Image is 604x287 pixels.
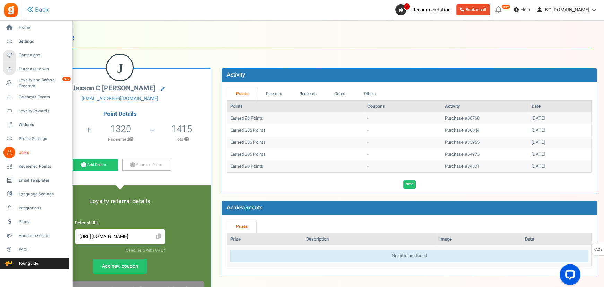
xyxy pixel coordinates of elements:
[3,188,69,200] a: Language Settings
[227,233,303,245] th: Prize
[227,124,364,137] td: Earned 235 Points
[3,77,69,89] a: Loyalty and Referral Program New
[156,136,208,142] p: Total
[125,247,165,253] a: Need help with URL?
[19,66,67,72] span: Purchase to win
[93,136,149,142] p: Redeemed
[325,87,355,100] a: Orders
[19,191,67,197] span: Language Settings
[72,83,155,93] span: Jaxson C [PERSON_NAME]
[501,4,510,9] em: New
[227,71,245,79] b: Activity
[227,220,256,233] a: Prizes
[532,127,588,134] div: [DATE]
[291,87,326,100] a: Redeems
[227,148,364,160] td: Earned 205 Points
[364,101,442,113] th: Coupons
[3,216,69,228] a: Plans
[364,160,442,173] td: -
[532,151,588,158] div: [DATE]
[227,160,364,173] td: Earned 90 Points
[355,87,385,100] a: Others
[404,3,410,10] span: 1
[403,180,416,189] a: Next
[19,247,67,253] span: FAQs
[532,163,588,170] div: [DATE]
[19,77,69,89] span: Loyalty and Referral Program
[442,148,529,160] td: Purchase #34973
[3,230,69,242] a: Announcements
[3,36,69,47] a: Settings
[227,203,262,212] b: Achievements
[34,28,592,47] h1: User Profile
[107,55,133,82] figcaption: J
[545,6,589,14] span: BC [DOMAIN_NAME]
[529,101,591,113] th: Date
[3,91,69,103] a: Celebrate Events
[75,221,165,226] h6: Referral URL
[3,22,69,34] a: Home
[171,124,192,134] h5: 1415
[230,250,588,262] div: No gifts are found
[19,136,67,142] span: Profile Settings
[19,164,67,169] span: Redeemed Points
[3,244,69,255] a: FAQs
[110,124,131,134] h5: 1320
[19,108,67,114] span: Loyalty Rewards
[364,124,442,137] td: -
[3,147,69,158] a: Users
[19,205,67,211] span: Integrations
[227,101,364,113] th: Points
[3,174,69,186] a: Email Templates
[19,25,67,31] span: Home
[69,159,118,171] a: Add Points
[532,115,588,122] div: [DATE]
[364,137,442,149] td: -
[412,6,451,14] span: Recommendation
[19,52,67,58] span: Campaigns
[34,95,206,102] a: [EMAIL_ADDRESS][DOMAIN_NAME]
[593,243,603,256] span: FAQs
[303,233,437,245] th: Description
[227,137,364,149] td: Earned 336 Points
[19,177,67,183] span: Email Templates
[257,87,291,100] a: Referrals
[184,137,189,142] button: ?
[227,112,364,124] td: Earned 93 Points
[456,4,490,15] a: Book a call
[522,233,591,245] th: Date
[364,148,442,160] td: -
[62,77,71,81] em: New
[3,261,52,267] span: Tour guide
[511,4,533,15] a: Help
[3,160,69,172] a: Redeemed Points
[36,198,204,205] h5: Loyalty referral details
[19,233,67,239] span: Announcements
[227,87,257,100] a: Points
[19,38,67,44] span: Settings
[3,63,69,75] a: Purchase to win
[3,2,19,18] img: Gratisfaction
[442,160,529,173] td: Purchase #34801
[19,150,67,156] span: Users
[3,50,69,61] a: Campaigns
[442,101,529,113] th: Activity
[19,219,67,225] span: Plans
[153,231,164,243] span: Click to Copy
[3,202,69,214] a: Integrations
[19,94,67,100] span: Celebrate Events
[395,4,454,15] a: 1 Recommendation
[437,233,522,245] th: Image
[442,137,529,149] td: Purchase #35955
[364,112,442,124] td: -
[519,6,530,13] span: Help
[19,122,67,128] span: Widgets
[122,159,171,171] a: Subtract Points
[3,133,69,145] a: Profile Settings
[129,137,133,142] button: ?
[3,105,69,117] a: Loyalty Rewards
[93,259,147,274] a: Add new coupon
[442,112,529,124] td: Purchase #36768
[3,119,69,131] a: Widgets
